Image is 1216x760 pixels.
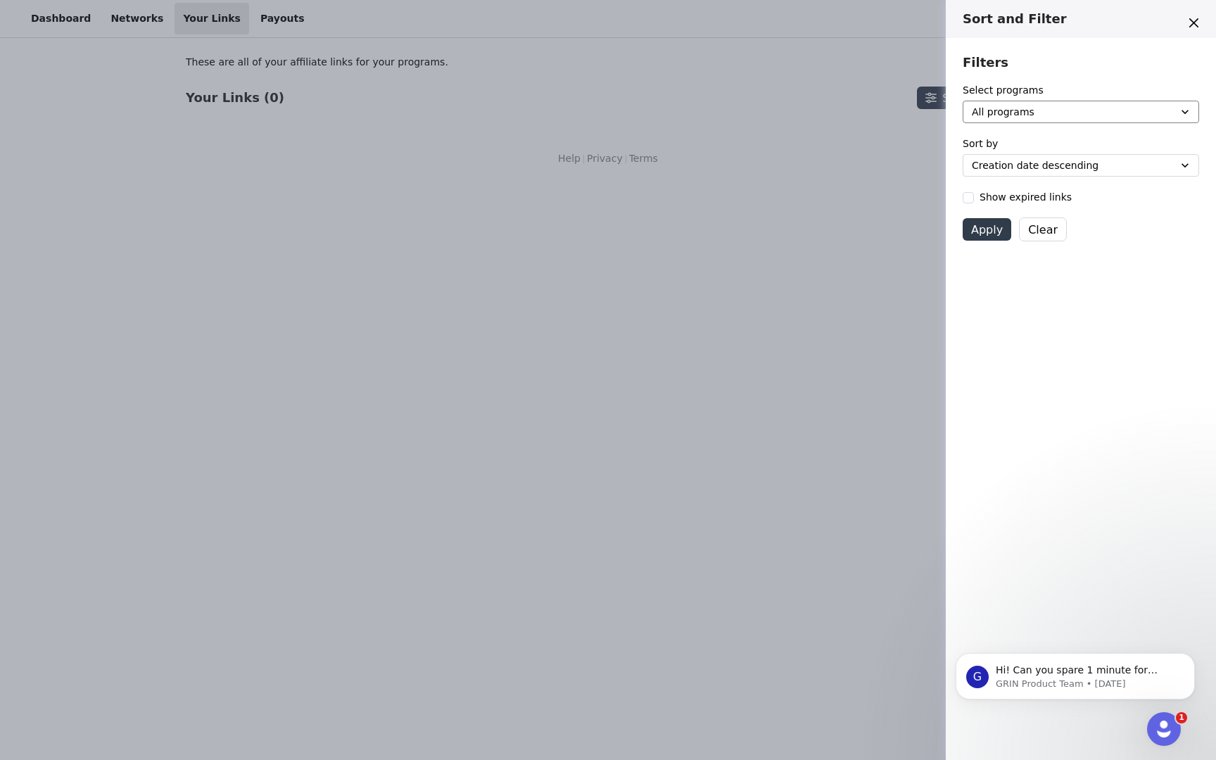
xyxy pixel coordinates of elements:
iframe: Intercom live chat [1147,712,1181,746]
label: Sort by [963,137,1191,151]
h3: Sort and Filter [963,11,1181,27]
iframe: Intercom notifications message [935,623,1216,722]
h3: Filters [963,55,1008,70]
button: Apply [963,218,1011,241]
label: Select programs [963,83,1191,98]
span: 1 [1176,712,1187,723]
button: Close [1182,11,1205,34]
span: Show expired links [980,190,1072,205]
button: Clear [1020,218,1066,241]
